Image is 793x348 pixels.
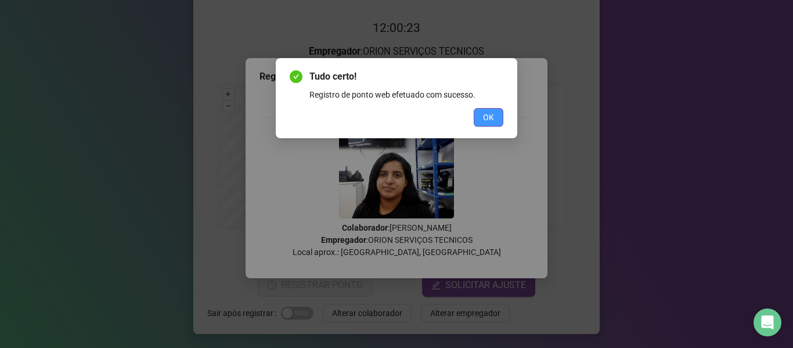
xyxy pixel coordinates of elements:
[474,108,503,127] button: OK
[290,70,302,83] span: check-circle
[309,88,503,101] div: Registro de ponto web efetuado com sucesso.
[483,111,494,124] span: OK
[309,70,503,84] span: Tudo certo!
[754,308,781,336] div: Open Intercom Messenger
